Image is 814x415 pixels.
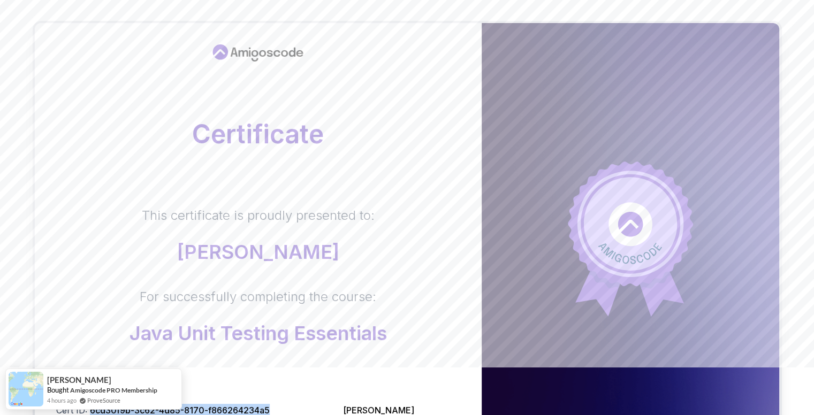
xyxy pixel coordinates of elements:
h2: Certificate [56,121,460,147]
p: Java Unit Testing Essentials [130,322,387,344]
a: Amigoscode PRO Membership [70,386,157,394]
p: [PERSON_NAME] [142,241,375,263]
span: [PERSON_NAME] [47,375,111,385]
span: 4 hours ago [47,396,77,405]
img: provesource social proof notification image [9,372,43,406]
p: This certificate is proudly presented to: [142,207,375,224]
p: For successfully completing the course: [130,288,387,305]
a: ProveSource [87,396,120,405]
span: Bought [47,386,69,394]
